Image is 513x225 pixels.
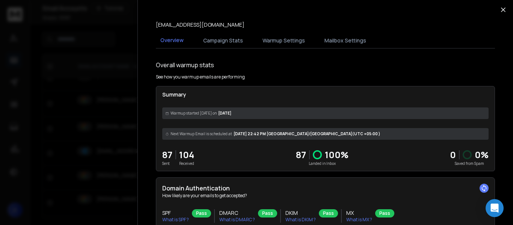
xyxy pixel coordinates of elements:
p: Sent [162,161,172,166]
div: Pass [258,209,277,217]
p: How likely are your emails to get accepted? [162,193,489,199]
div: Pass [319,209,338,217]
h2: Domain Authentication [162,184,489,193]
p: 100 % [325,149,349,161]
div: [DATE] 22:42 PM [GEOGRAPHIC_DATA]/[GEOGRAPHIC_DATA] (UTC +05:00 ) [162,128,489,140]
div: Pass [192,209,211,217]
h3: MX [346,209,372,217]
p: [EMAIL_ADDRESS][DOMAIN_NAME] [156,21,244,29]
h1: Overall warmup stats [156,60,214,69]
h3: DMARC [219,209,255,217]
p: What is MX ? [346,217,372,223]
span: Warmup started [DATE] on [170,110,217,116]
p: 104 [179,149,194,161]
p: What is SPF ? [162,217,189,223]
button: Campaign Stats [199,32,247,49]
p: 87 [296,149,306,161]
strong: 0 [450,148,456,161]
p: Saved from Spam [450,161,489,166]
div: Pass [375,209,394,217]
p: 0 % [475,149,489,161]
button: Overview [156,32,188,49]
div: Open Intercom Messenger [486,199,504,217]
h3: DKIM [285,209,316,217]
p: See how you warmup emails are performing [156,74,245,80]
h3: SPF [162,209,189,217]
p: Summary [162,91,489,98]
button: Warmup Settings [258,32,309,49]
button: Mailbox Settings [320,32,371,49]
p: 87 [162,149,172,161]
p: Received [179,161,194,166]
span: Next Warmup Email is scheduled at [170,131,232,137]
p: What is DKIM ? [285,217,316,223]
div: [DATE] [162,107,489,119]
p: Landed in Inbox [296,161,349,166]
p: What is DMARC ? [219,217,255,223]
